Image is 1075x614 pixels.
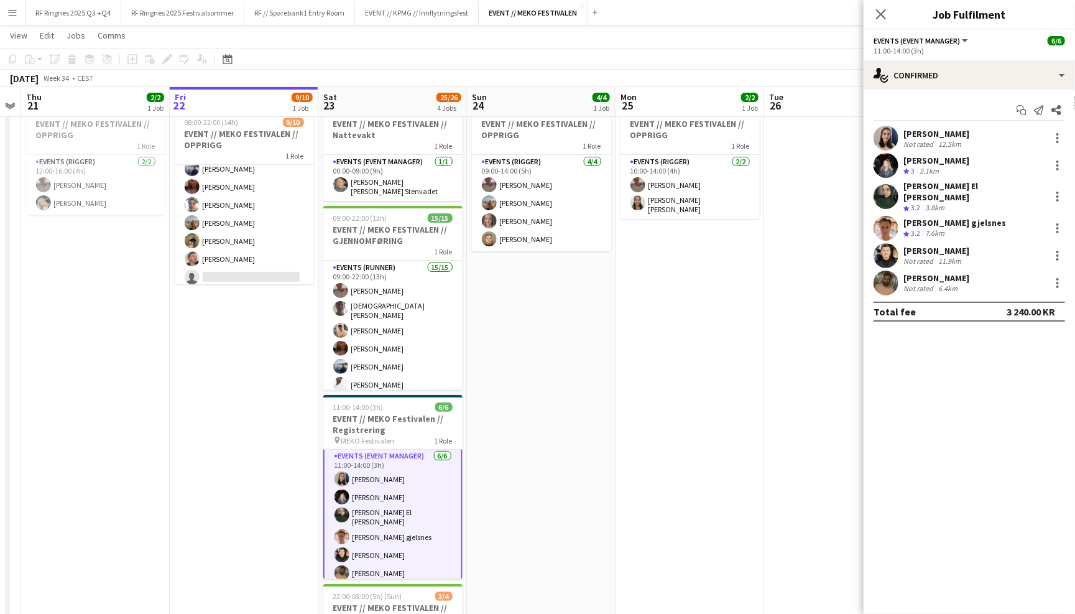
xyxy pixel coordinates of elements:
[741,93,759,102] span: 2/2
[903,245,969,256] div: [PERSON_NAME]
[428,213,453,223] span: 15/15
[5,27,32,44] a: View
[767,98,783,113] span: 26
[874,305,916,318] div: Total fee
[321,98,337,113] span: 23
[292,93,313,102] span: 9/10
[470,98,487,113] span: 24
[147,103,164,113] div: 1 Job
[147,93,164,102] span: 2/2
[77,73,93,83] div: CEST
[137,141,155,151] span: 1 Role
[323,206,463,390] app-job-card: 09:00-22:00 (13h)15/15EVENT // MEKO FESTIVALEN // GJENNOMFØRING1 RoleEvents (Runner)15/1509:00-22...
[323,91,337,103] span: Sat
[923,203,947,213] div: 3.8km
[911,166,915,175] span: 3
[472,100,611,251] app-job-card: 09:00-14:00 (5h)4/4EVENT // MEKO FESTIVALEN // OPPRIGG1 RoleEvents (Rigger)4/409:00-14:00 (5h)[PE...
[175,100,314,284] app-job-card: In progress08:00-22:00 (14h)9/10EVENT // MEKO FESTIVALEN // OPPRIGG1 Role08:00-22:00 (14h)[PERSON...
[98,30,126,41] span: Comms
[435,247,453,256] span: 1 Role
[244,1,355,25] button: RF // Sparebank1 Entry Room
[903,284,936,293] div: Not rated
[903,217,1006,228] div: [PERSON_NAME] gjelsnes
[472,118,611,141] h3: EVENT // MEKO FESTIVALEN // OPPRIGG
[333,592,402,601] span: 22:00-03:00 (5h) (Sun)
[323,224,463,246] h3: EVENT // MEKO FESTIVALEN // GJENNOMFØRING
[874,36,960,45] span: Events (Event Manager)
[175,81,314,289] app-card-role: 08:00-22:00 (14h)[PERSON_NAME][DEMOGRAPHIC_DATA][PERSON_NAME][PERSON_NAME][PERSON_NAME][PERSON_NA...
[936,256,964,266] div: 11.9km
[333,402,384,412] span: 11:00-14:00 (3h)
[769,91,783,103] span: Tue
[333,213,387,223] span: 09:00-22:00 (13h)
[41,73,72,83] span: Week 34
[283,118,304,127] span: 9/10
[437,103,461,113] div: 4 Jobs
[25,1,121,25] button: RF Ringnes 2025 Q3 +Q4
[175,128,314,151] h3: EVENT // MEKO FESTIVALEN // OPPRIGG
[903,139,936,149] div: Not rated
[323,100,463,201] app-job-card: 00:00-09:00 (9h)1/1EVENT // MEKO FESTIVALEN // Nattevakt1 RoleEvents (Event Manager)1/100:00-09:0...
[26,155,165,215] app-card-role: Events (Rigger)2/212:00-16:00 (4h)[PERSON_NAME][PERSON_NAME]
[479,1,588,25] button: EVENT // MEKO FESTIVALEN
[917,166,941,177] div: 2.1km
[323,395,463,579] app-job-card: 11:00-14:00 (3h)6/6EVENT // MEKO Festivalen // Registrering MEKO Festivalen1 RoleEvents (Event Ma...
[742,103,758,113] div: 1 Job
[593,93,610,102] span: 4/4
[864,6,1075,22] h3: Job Fulfilment
[286,151,304,160] span: 1 Role
[323,448,463,587] app-card-role: Events (Event Manager)6/611:00-14:00 (3h)[PERSON_NAME][PERSON_NAME][PERSON_NAME] El [PERSON_NAME]...
[26,118,165,141] h3: EVENT // MEKO FESTIVALEN // OPPRIGG
[323,118,463,141] h3: EVENT // MEKO FESTIVALEN // Nattevakt
[435,141,453,151] span: 1 Role
[903,155,969,166] div: [PERSON_NAME]
[621,100,760,219] div: 10:00-14:00 (4h)2/2EVENT // MEKO FESTIVALEN // OPPRIGG1 RoleEvents (Rigger)2/210:00-14:00 (4h)[PE...
[936,284,960,293] div: 6.4km
[903,256,936,266] div: Not rated
[26,100,165,215] app-job-card: 12:00-16:00 (4h)2/2EVENT // MEKO FESTIVALEN // OPPRIGG1 RoleEvents (Rigger)2/212:00-16:00 (4h)[PE...
[621,91,637,103] span: Mon
[903,128,969,139] div: [PERSON_NAME]
[472,91,487,103] span: Sun
[1007,305,1055,318] div: 3 240.00 KR
[621,155,760,219] app-card-role: Events (Rigger)2/210:00-14:00 (4h)[PERSON_NAME][PERSON_NAME] [PERSON_NAME]
[323,413,463,435] h3: EVENT // MEKO Festivalen // Registrering
[173,98,186,113] span: 22
[35,27,59,44] a: Edit
[911,228,920,238] span: 3.2
[26,91,42,103] span: Thu
[593,103,609,113] div: 1 Job
[874,46,1065,55] div: 11:00-14:00 (3h)
[121,1,244,25] button: RF Ringnes 2025 Festivalsommer
[185,118,239,127] span: 08:00-22:00 (14h)
[67,30,85,41] span: Jobs
[583,141,601,151] span: 1 Role
[936,139,964,149] div: 12.5km
[436,93,461,102] span: 25/26
[355,1,479,25] button: EVENT // KPMG // Innflytningsfest
[292,103,312,113] div: 1 Job
[175,91,186,103] span: Fri
[435,592,453,601] span: 3/4
[923,228,947,239] div: 7.6km
[911,203,920,212] span: 3.2
[864,60,1075,90] div: Confirmed
[10,30,27,41] span: View
[472,155,611,251] app-card-role: Events (Rigger)4/409:00-14:00 (5h)[PERSON_NAME][PERSON_NAME][PERSON_NAME][PERSON_NAME]
[435,436,453,445] span: 1 Role
[903,272,969,284] div: [PERSON_NAME]
[62,27,90,44] a: Jobs
[93,27,131,44] a: Comms
[435,402,453,412] span: 6/6
[1048,36,1065,45] span: 6/6
[24,98,42,113] span: 21
[903,180,1045,203] div: [PERSON_NAME] El [PERSON_NAME]
[341,436,395,445] span: MEKO Festivalen
[621,118,760,141] h3: EVENT // MEKO FESTIVALEN // OPPRIGG
[732,141,750,151] span: 1 Role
